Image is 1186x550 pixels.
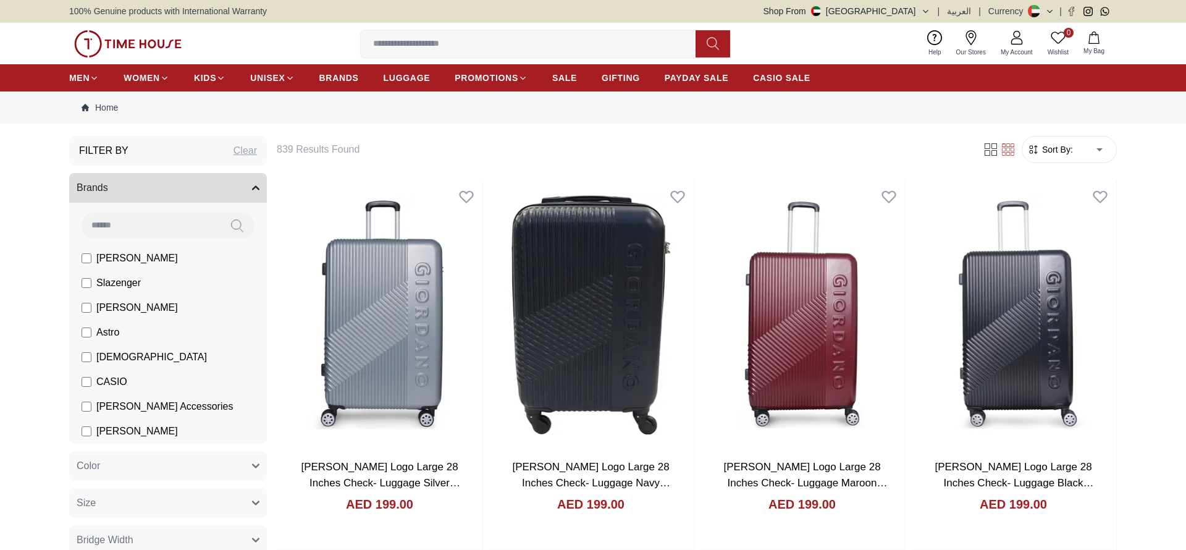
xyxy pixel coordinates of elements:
[77,533,133,548] span: Bridge Width
[996,48,1038,57] span: My Account
[1100,7,1109,16] a: Whatsapp
[1059,5,1062,17] span: |
[753,72,810,84] span: CASIO SALE
[988,5,1028,17] div: Currency
[488,180,694,449] img: Giordano Logo Large 28 Inches Check- Luggage Navy GR020.28.NVY
[1064,28,1074,38] span: 0
[124,72,160,84] span: WOMEN
[978,5,981,17] span: |
[79,143,128,158] h3: Filter By
[951,48,991,57] span: Our Stores
[82,303,91,313] input: [PERSON_NAME]
[69,5,267,17] span: 100% Genuine products with International Warranty
[82,402,91,412] input: [PERSON_NAME] Accessories
[1040,143,1073,156] span: Sort By:
[77,180,108,195] span: Brands
[923,48,946,57] span: Help
[69,67,99,89] a: MEN
[82,101,118,114] a: Home
[1027,143,1073,156] button: Sort By:
[96,325,119,340] span: Astro
[455,67,528,89] a: PROMOTIONS
[69,488,267,518] button: Size
[250,67,294,89] a: UNISEX
[1076,29,1112,58] button: My Bag
[1040,28,1076,59] a: 0Wishlist
[384,72,431,84] span: LUGGAGE
[82,352,91,362] input: [DEMOGRAPHIC_DATA]
[250,72,285,84] span: UNISEX
[82,328,91,337] input: Astro
[82,377,91,387] input: CASIO
[1067,7,1076,16] a: Facebook
[277,180,482,449] img: Giordano Logo Large 28 Inches Check- Luggage Silver GR020.28.SLV
[77,496,96,510] span: Size
[384,67,431,89] a: LUGGAGE
[96,276,141,290] span: Slazenger
[947,5,971,17] button: العربية
[911,180,1116,449] img: Giordano Logo Large 28 Inches Check- Luggage Black GR020.28.BLK
[69,451,267,481] button: Color
[96,424,178,439] span: [PERSON_NAME]
[768,496,836,513] h4: AED 199.00
[753,67,810,89] a: CASIO SALE
[77,459,100,473] span: Color
[1083,7,1093,16] a: Instagram
[82,253,91,263] input: [PERSON_NAME]
[301,461,460,504] a: [PERSON_NAME] Logo Large 28 Inches Check- Luggage Silver GR020.28.SLV
[82,426,91,436] input: [PERSON_NAME]
[74,30,182,57] img: ...
[763,5,930,17] button: Shop From[GEOGRAPHIC_DATA]
[96,300,178,315] span: [PERSON_NAME]
[665,67,728,89] a: PAYDAY SALE
[1043,48,1074,57] span: Wishlist
[665,72,728,84] span: PAYDAY SALE
[557,496,625,513] h4: AED 199.00
[194,72,216,84] span: KIDS
[455,72,518,84] span: PROMOTIONS
[319,72,359,84] span: BRANDS
[96,399,233,414] span: [PERSON_NAME] Accessories
[712,461,908,504] a: [PERSON_NAME] Logo Large 28 Inches Check- Luggage Maroon [MEDICAL_RECORD_NUMBER].28.MRN
[1079,46,1109,56] span: My Bag
[921,28,949,59] a: Help
[96,350,207,365] span: [DEMOGRAPHIC_DATA]
[602,72,640,84] span: GIFTING
[96,251,178,266] span: [PERSON_NAME]
[935,461,1093,504] a: [PERSON_NAME] Logo Large 28 Inches Check- Luggage Black GR020.28.BLK
[512,461,670,504] a: [PERSON_NAME] Logo Large 28 Inches Check- Luggage Navy GR020.28.NVY
[69,173,267,203] button: Brands
[277,142,967,157] h6: 839 Results Found
[194,67,225,89] a: KIDS
[69,72,90,84] span: MEN
[602,67,640,89] a: GIFTING
[69,91,1117,124] nav: Breadcrumb
[811,6,821,16] img: United Arab Emirates
[82,278,91,288] input: Slazenger
[980,496,1047,513] h4: AED 199.00
[346,496,413,513] h4: AED 199.00
[938,5,940,17] span: |
[124,67,169,89] a: WOMEN
[319,67,359,89] a: BRANDS
[552,67,577,89] a: SALE
[233,143,257,158] div: Clear
[552,72,577,84] span: SALE
[949,28,993,59] a: Our Stores
[699,180,905,449] img: Giordano Logo Large 28 Inches Check- Luggage Maroon GR020.28.MRN
[96,374,127,389] span: CASIO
